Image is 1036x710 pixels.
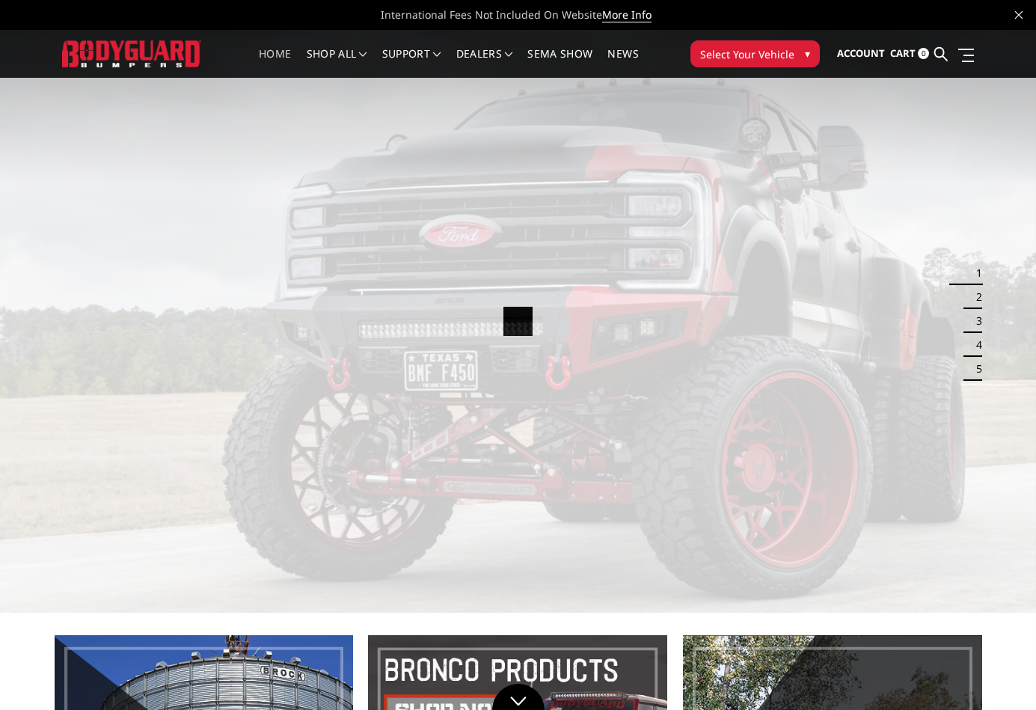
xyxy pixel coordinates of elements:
span: 0 [918,48,929,59]
a: shop all [307,49,367,78]
button: 3 of 5 [967,310,982,334]
span: Cart [890,46,916,60]
span: Select Your Vehicle [700,46,794,62]
img: BODYGUARD BUMPERS [62,40,202,68]
a: Cart 0 [890,34,929,74]
button: Select Your Vehicle [690,40,820,67]
button: 1 of 5 [967,262,982,286]
span: Account [837,46,885,60]
a: Dealers [456,49,513,78]
a: Home [259,49,291,78]
a: News [607,49,638,78]
a: SEMA Show [527,49,592,78]
a: More Info [602,7,652,22]
button: 4 of 5 [967,333,982,357]
button: 2 of 5 [967,286,982,310]
button: 5 of 5 [967,357,982,381]
a: Support [382,49,441,78]
a: Account [837,34,885,74]
span: ▾ [805,46,810,61]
